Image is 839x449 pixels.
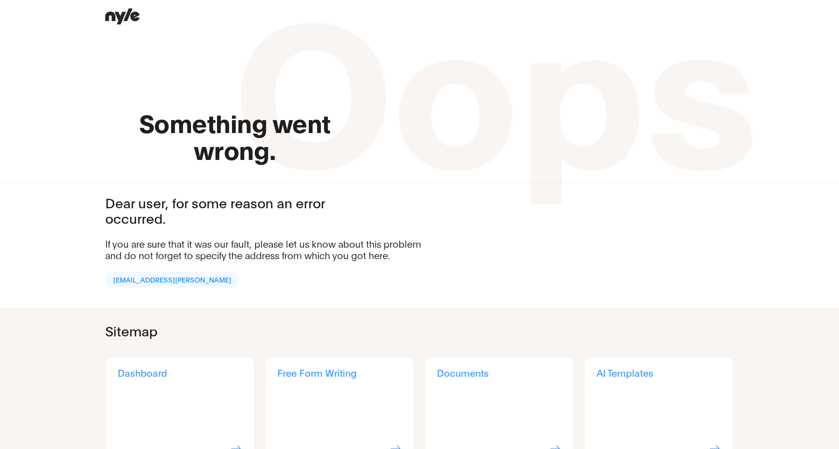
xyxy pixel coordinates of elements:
[437,367,562,378] div: Documents
[597,367,721,378] div: AI Templates
[105,323,377,338] div: Sitemap
[118,367,242,378] div: Dashboard
[105,27,365,162] p: Something went wrong.
[113,272,231,287] span: [EMAIL_ADDRESS][PERSON_NAME]
[105,272,239,288] a: [EMAIL_ADDRESS][PERSON_NAME]
[277,367,402,378] div: Free Form Writing
[105,238,429,261] div: If you are sure that it was our fault, please let us know about this problem and do not forget to...
[105,195,377,226] div: Dear user, for some reason an error occurred.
